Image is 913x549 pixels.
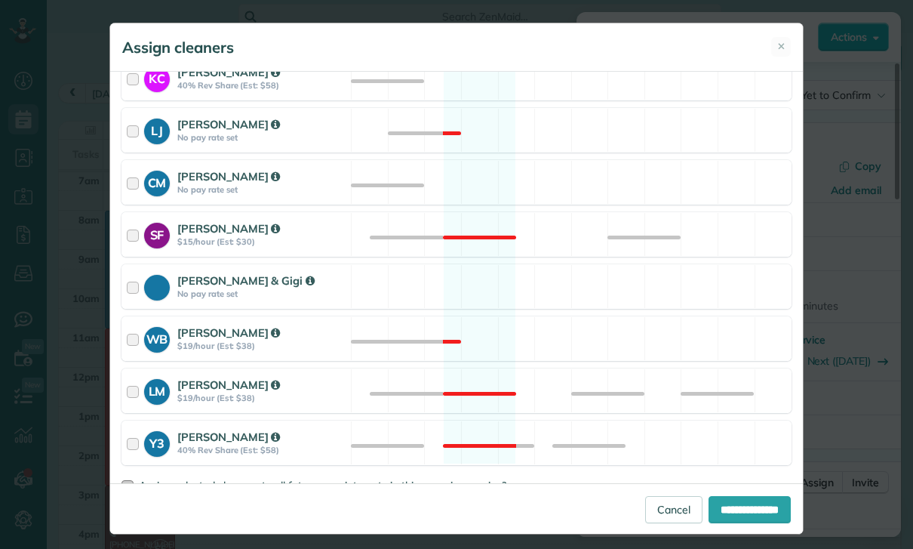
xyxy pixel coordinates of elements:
strong: SF [144,223,170,244]
strong: WB [144,327,170,348]
strong: 40% Rev Share (Est: $58) [177,80,346,91]
strong: 40% Rev Share (Est: $58) [177,445,346,455]
span: ✕ [777,39,785,54]
strong: Y3 [144,431,170,452]
strong: [PERSON_NAME] [177,378,280,392]
a: Cancel [645,496,702,523]
strong: [PERSON_NAME] [177,430,280,444]
h5: Assign cleaners [122,37,234,58]
strong: LJ [144,119,170,140]
strong: $19/hour (Est: $38) [177,393,346,403]
strong: $19/hour (Est: $38) [177,341,346,351]
strong: LM [144,379,170,400]
span: Assign selected cleaners to all future appointments in this recurring service? [139,479,506,492]
strong: KC [144,66,170,88]
strong: [PERSON_NAME] [177,169,280,184]
strong: [PERSON_NAME] [177,325,280,340]
strong: No pay rate set [177,184,346,195]
strong: [PERSON_NAME] [177,221,280,236]
strong: No pay rate set [177,132,346,143]
strong: [PERSON_NAME] [177,65,280,79]
strong: [PERSON_NAME] [177,117,280,131]
strong: $15/hour (Est: $30) [177,236,346,247]
strong: No pay rate set [177,288,346,299]
strong: [PERSON_NAME] & Gigi [177,273,315,288]
strong: CM [144,171,170,192]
